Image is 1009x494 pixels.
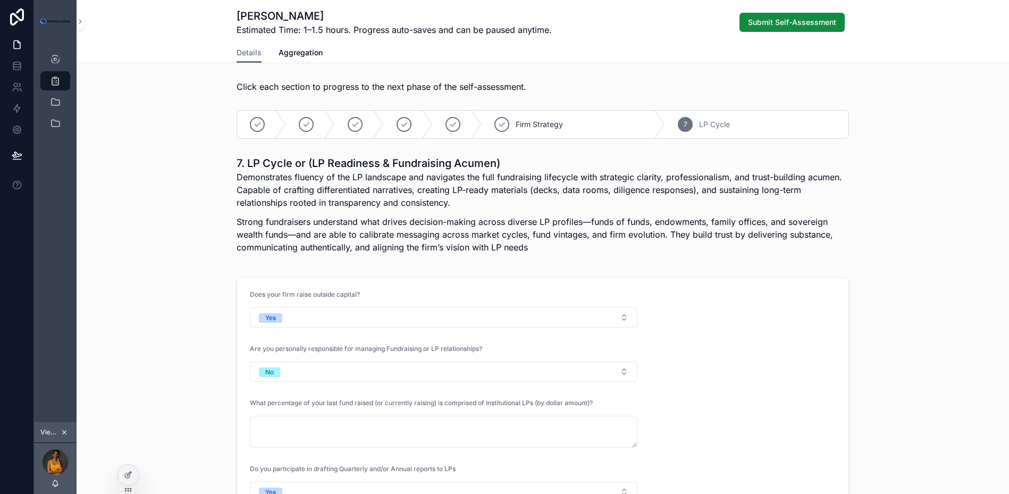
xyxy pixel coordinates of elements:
img: App logo [40,19,70,24]
span: What percentage of your last fund raised (or currently raising) is comprised of Institutional LPs... [250,399,593,407]
span: LP Cycle [699,119,730,130]
span: 7 [684,120,687,129]
span: Click each section to progress to the next phase of the self-assessment. [237,81,526,92]
span: Firm Strategy [516,119,563,130]
span: Viewing as [PERSON_NAME] [40,428,58,437]
p: Strong fundraisers understand what drives decision-making across diverse LP profiles—funds of fun... [237,215,849,254]
h1: 7. LP Cycle or (LP Readiness & Fundraising Acumen) [237,156,849,171]
p: Demonstrates fluency of the LP landscape and navigates the full fundraising lifecycle with strate... [237,171,849,209]
span: Submit Self-Assessment [748,17,836,28]
div: scrollable content [34,43,77,147]
button: Select Button [250,362,637,382]
div: No [265,367,274,377]
h1: [PERSON_NAME] [237,9,552,23]
span: Are you personally responsible for managing Fundraising or LP relationships? [250,345,482,353]
span: Details [237,47,262,58]
button: Select Button [250,307,637,328]
a: Aggregation [279,43,323,64]
div: Yes [265,313,276,323]
button: Submit Self-Assessment [739,13,845,32]
a: Details [237,43,262,63]
span: Estimated Time: 1–1.5 hours. Progress auto-saves and can be paused anytime. [237,23,552,36]
span: Does your firm raise outside capital? [250,290,360,298]
span: Do you participate in drafting Quarterly and/or Annual reports to LPs [250,465,456,473]
span: Aggregation [279,47,323,58]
